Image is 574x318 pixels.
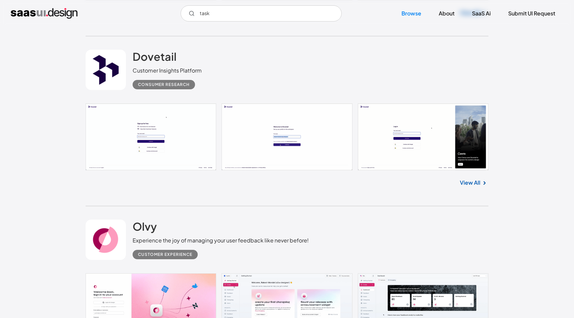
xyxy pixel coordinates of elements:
a: About [431,6,463,21]
div: Consumer Research [138,81,190,89]
a: View All [460,179,480,187]
a: Olvy [133,220,157,236]
a: home [11,8,78,19]
div: Customer Insights Platform [133,66,202,75]
a: Dovetail [133,50,177,66]
input: Search UI designs you're looking for... [181,5,342,21]
div: Experience the joy of managing your user feedback like never before! [133,236,309,244]
h2: Olvy [133,220,157,233]
h2: Dovetail [133,50,177,63]
a: Browse [393,6,429,21]
a: SaaS Ai [464,6,499,21]
div: Customer Experience [138,251,192,259]
a: Submit UI Request [500,6,563,21]
form: Email Form [181,5,342,21]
